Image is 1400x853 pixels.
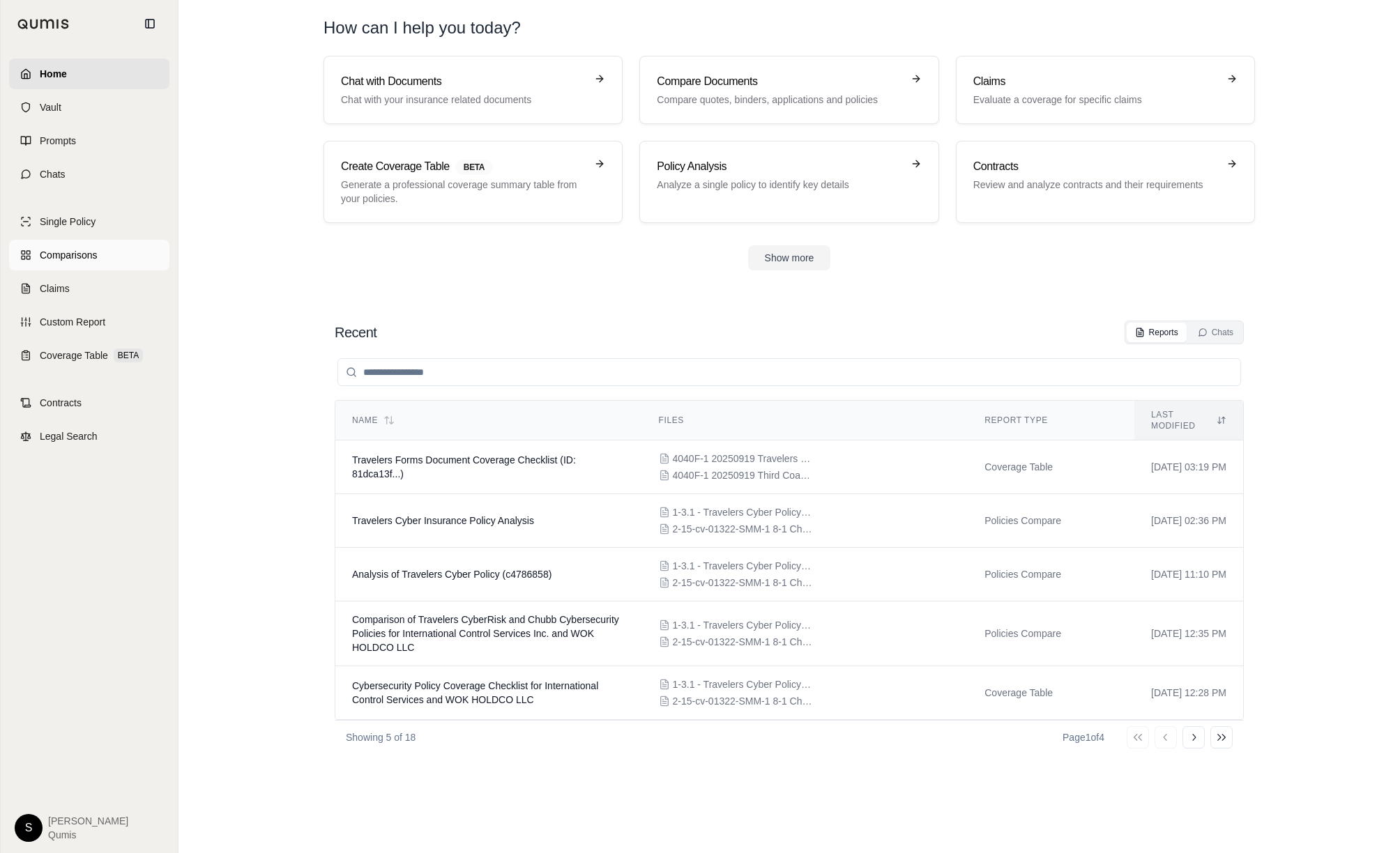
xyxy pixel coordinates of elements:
[40,100,61,114] span: Vault
[673,677,812,691] span: 1-3.1 - Travelers Cyber Policy40.pdf
[973,178,1218,192] p: Review and analyze contracts and their requirements
[1189,323,1242,342] button: Chats
[15,814,43,842] div: S
[48,828,128,842] span: Qumis
[40,315,105,329] span: Custom Report
[139,13,161,35] button: Collapse sidebar
[673,694,812,708] span: 2-15-cv-01322-SMM-1 8-1 Chubb Cyber2.pdf
[673,576,812,590] span: 2-15-cv-01322-SMM-1 8-1 Chubb Cyber2.pdf
[968,440,1134,494] td: Coverage Table
[642,401,968,440] th: Files
[352,614,619,653] span: Comparison of Travelers CyberRisk and Chubb Cybersecurity Policies for International Control Serv...
[40,282,70,295] span: Claims
[639,56,938,124] a: Compare DocumentsCompare quotes, binders, applications and policies
[9,125,169,156] a: Prompts
[40,167,66,181] span: Chats
[346,730,416,744] p: Showing 5 of 18
[335,323,376,342] h2: Recent
[657,178,901,192] p: Analyze a single policy to identify key details
[9,240,169,270] a: Comparisons
[341,73,586,90] h3: Chat with Documents
[40,248,97,262] span: Comparisons
[1151,409,1226,431] div: Last modified
[9,59,169,89] a: Home
[324,141,623,223] a: Create Coverage TableBETAGenerate a professional coverage summary table from your policies.
[639,141,938,223] a: Policy AnalysisAnalyze a single policy to identify key details
[1063,730,1104,744] div: Page 1 of 4
[1127,323,1187,342] button: Reports
[455,160,493,175] span: BETA
[341,158,586,175] h3: Create Coverage Table
[956,141,1255,223] a: ContractsReview and analyze contracts and their requirements
[352,569,551,580] span: Analysis of Travelers Cyber Policy (c4786858)
[1134,548,1243,601] td: [DATE] 11:10 PM
[352,454,576,479] span: Travelers Forms Document Coverage Checklist (ID: 81dca13f...)
[40,396,82,410] span: Contracts
[9,273,169,304] a: Claims
[673,618,812,632] span: 1-3.1 - Travelers Cyber Policy40.pdf
[973,93,1218,107] p: Evaluate a coverage for specific claims
[748,245,831,270] button: Show more
[9,421,169,452] a: Legal Search
[352,515,534,526] span: Travelers Cyber Insurance Policy Analysis
[341,178,586,206] p: Generate a professional coverage summary table from your policies.
[968,548,1134,601] td: Policies Compare
[40,215,96,229] span: Single Policy
[9,307,169,337] a: Custom Report
[1135,327,1178,338] div: Reports
[673,635,812,649] span: 2-15-cv-01322-SMM-1 8-1 Chubb Cyber2.pdf
[673,468,812,482] span: 4040F-1 20250919 Third Coast Sums Sample.pdf
[40,67,67,81] span: Home
[40,134,76,148] span: Prompts
[973,158,1218,175] h3: Contracts
[9,206,169,237] a: Single Policy
[324,56,623,124] a: Chat with DocumentsChat with your insurance related documents
[657,158,901,175] h3: Policy Analysis
[9,159,169,190] a: Chats
[341,93,586,107] p: Chat with your insurance related documents
[9,340,169,371] a: Coverage TableBETA
[324,17,521,39] h1: How can I help you today?
[968,666,1134,720] td: Coverage Table
[956,56,1255,124] a: ClaimsEvaluate a coverage for specific claims
[673,522,812,536] span: 2-15-cv-01322-SMM-1 8-1 Chubb Cyber2.pdf
[673,559,812,573] span: 1-3.1 - Travelers Cyber Policy40.pdf
[1134,440,1243,494] td: [DATE] 03:19 PM
[48,814,128,828] span: [PERSON_NAME]
[40,348,108,362] span: Coverage Table
[352,680,598,705] span: Cybersecurity Policy Coverage Checklist for International Control Services and WOK HOLDCO LLC
[968,494,1134,548] td: Policies Compare
[968,601,1134,666] td: Policies Compare
[657,73,901,90] h3: Compare Documents
[1134,601,1243,666] td: [DATE] 12:35 PM
[968,401,1134,440] th: Report Type
[352,415,625,426] div: Name
[673,505,812,519] span: 1-3.1 - Travelers Cyber Policy40.pdf
[17,19,70,29] img: Qumis Logo
[673,452,812,466] span: 4040F-1 20250919 Travelers Forms.pdf
[973,73,1218,90] h3: Claims
[1198,327,1233,338] div: Chats
[1134,494,1243,548] td: [DATE] 02:36 PM
[657,93,901,107] p: Compare quotes, binders, applications and policies
[9,387,169,418] a: Contracts
[114,348,143,362] span: BETA
[1134,666,1243,720] td: [DATE] 12:28 PM
[40,429,98,443] span: Legal Search
[9,92,169,123] a: Vault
